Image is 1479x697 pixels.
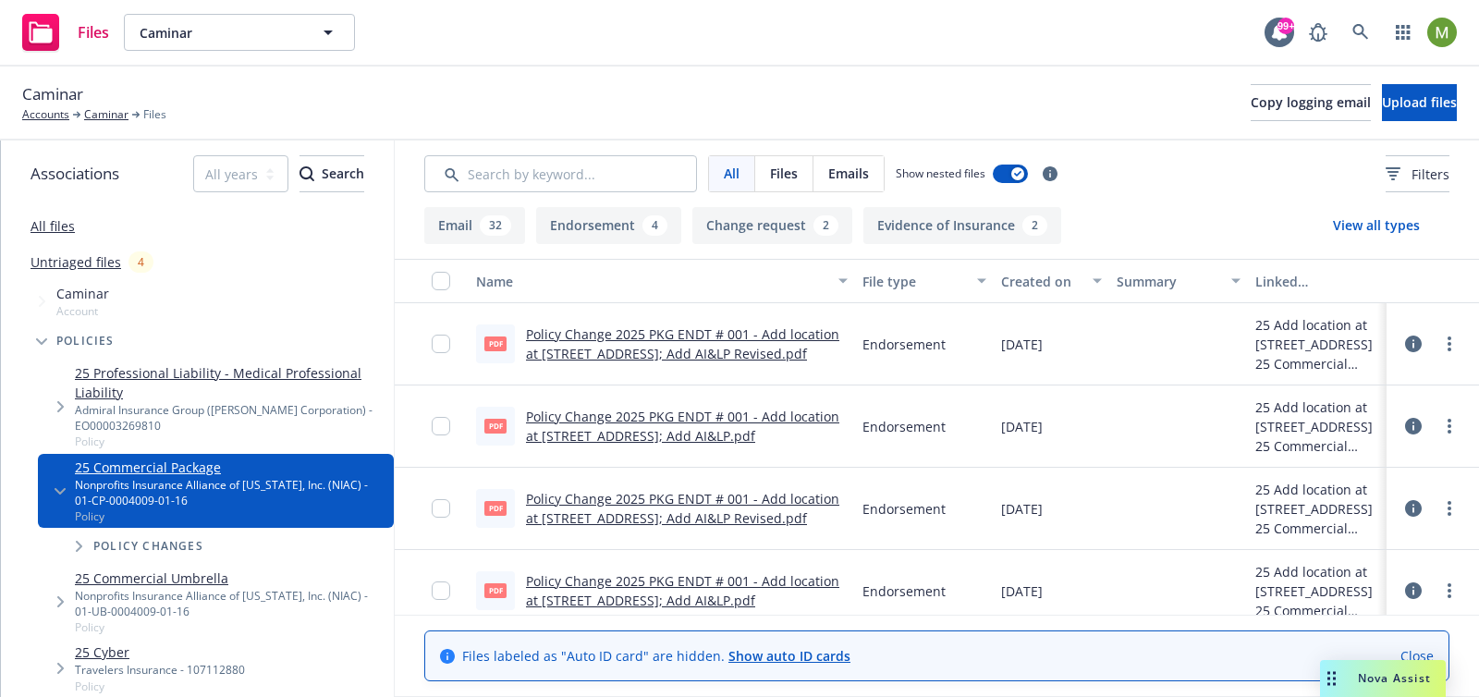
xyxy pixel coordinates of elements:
input: Toggle Row Selected [432,581,450,600]
div: Nonprofits Insurance Alliance of [US_STATE], Inc. (NIAC) - 01-CP-0004009-01-16 [75,477,386,508]
span: Policy [75,508,386,524]
div: 25 Commercial Package [1255,601,1379,620]
span: pdf [484,583,507,597]
span: [DATE] [1001,335,1043,354]
input: Toggle Row Selected [432,417,450,435]
button: Linked associations [1248,259,1387,303]
button: Change request [692,207,852,244]
span: Files [78,25,109,40]
button: View all types [1303,207,1449,244]
span: [DATE] [1001,581,1043,601]
div: Nonprofits Insurance Alliance of [US_STATE], Inc. (NIAC) - 01-UB-0004009-01-16 [75,588,386,619]
button: Filters [1386,155,1449,192]
div: 2 [813,215,838,236]
div: Travelers Insurance - 107112880 [75,662,245,678]
a: Files [15,6,116,58]
a: more [1438,415,1461,437]
div: 25 Commercial Package [1255,436,1379,456]
div: Created on [1001,272,1082,291]
a: more [1438,333,1461,355]
a: Report a Bug [1300,14,1337,51]
span: Nova Assist [1358,670,1431,686]
a: All files [31,217,75,235]
span: All [724,164,739,183]
span: Policy changes [93,541,203,552]
input: Search by keyword... [424,155,697,192]
a: Close [1400,646,1434,666]
span: Associations [31,162,119,186]
span: pdf [484,501,507,515]
a: Policy Change 2025 PKG ENDT # 001 - Add location at [STREET_ADDRESS]; Add AI&LP Revised.pdf [526,325,839,362]
span: Copy logging email [1251,93,1371,111]
span: Policy [75,619,386,635]
span: Files [770,164,798,183]
div: 25 Add location at [STREET_ADDRESS] [1255,562,1379,601]
div: Admiral Insurance Group ([PERSON_NAME] Corporation) - EO00003269810 [75,402,386,434]
a: Policy Change 2025 PKG ENDT # 001 - Add location at [STREET_ADDRESS]; Add AI&LP.pdf [526,408,839,445]
span: [DATE] [1001,417,1043,436]
svg: Search [299,166,314,181]
a: Show auto ID cards [728,647,850,665]
div: 99+ [1277,18,1294,34]
div: Name [476,272,827,291]
a: 25 Commercial Package [75,458,386,477]
span: Files [143,106,166,123]
div: Search [299,156,364,191]
a: more [1438,580,1461,602]
a: Caminar [84,106,128,123]
span: pdf [484,419,507,433]
span: Caminar [140,23,299,43]
button: Email [424,207,525,244]
div: Summary [1117,272,1220,291]
span: Endorsement [862,335,946,354]
div: 25 Commercial Package [1255,519,1379,538]
a: Search [1342,14,1379,51]
a: 25 Commercial Umbrella [75,569,386,588]
span: Caminar [22,82,83,106]
a: Untriaged files [31,252,121,272]
button: Name [469,259,855,303]
a: 25 Cyber [75,642,245,662]
a: Policy Change 2025 PKG ENDT # 001 - Add location at [STREET_ADDRESS]; Add AI&LP.pdf [526,572,839,609]
span: Policies [56,336,115,347]
span: Endorsement [862,499,946,519]
button: Upload files [1382,84,1457,121]
span: [DATE] [1001,499,1043,519]
button: Caminar [124,14,355,51]
button: Evidence of Insurance [863,207,1061,244]
div: 25 Add location at [STREET_ADDRESS] [1255,315,1379,354]
input: Toggle Row Selected [432,499,450,518]
div: 4 [642,215,667,236]
span: Filters [1386,165,1449,184]
button: Summary [1109,259,1248,303]
div: 2 [1022,215,1047,236]
a: Accounts [22,106,69,123]
span: Endorsement [862,417,946,436]
span: Policy [75,434,386,449]
button: Created on [994,259,1109,303]
button: SearchSearch [299,155,364,192]
a: Switch app [1385,14,1422,51]
span: Show nested files [896,165,985,181]
input: Toggle Row Selected [432,335,450,353]
input: Select all [432,272,450,290]
a: more [1438,497,1461,520]
span: Upload files [1382,93,1457,111]
button: Endorsement [536,207,681,244]
span: Caminar [56,284,109,303]
span: Account [56,303,109,319]
button: Copy logging email [1251,84,1371,121]
a: 25 Professional Liability - Medical Professional Liability [75,363,386,402]
div: 25 Add location at [STREET_ADDRESS] [1255,480,1379,519]
span: Emails [828,164,869,183]
button: Nova Assist [1320,660,1446,697]
img: photo [1427,18,1457,47]
button: File type [855,259,994,303]
span: pdf [484,336,507,350]
div: Linked associations [1255,272,1379,291]
span: Filters [1412,165,1449,184]
div: Drag to move [1320,660,1343,697]
div: 32 [480,215,511,236]
div: 25 Commercial Package [1255,354,1379,373]
a: Policy Change 2025 PKG ENDT # 001 - Add location at [STREET_ADDRESS]; Add AI&LP Revised.pdf [526,490,839,527]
